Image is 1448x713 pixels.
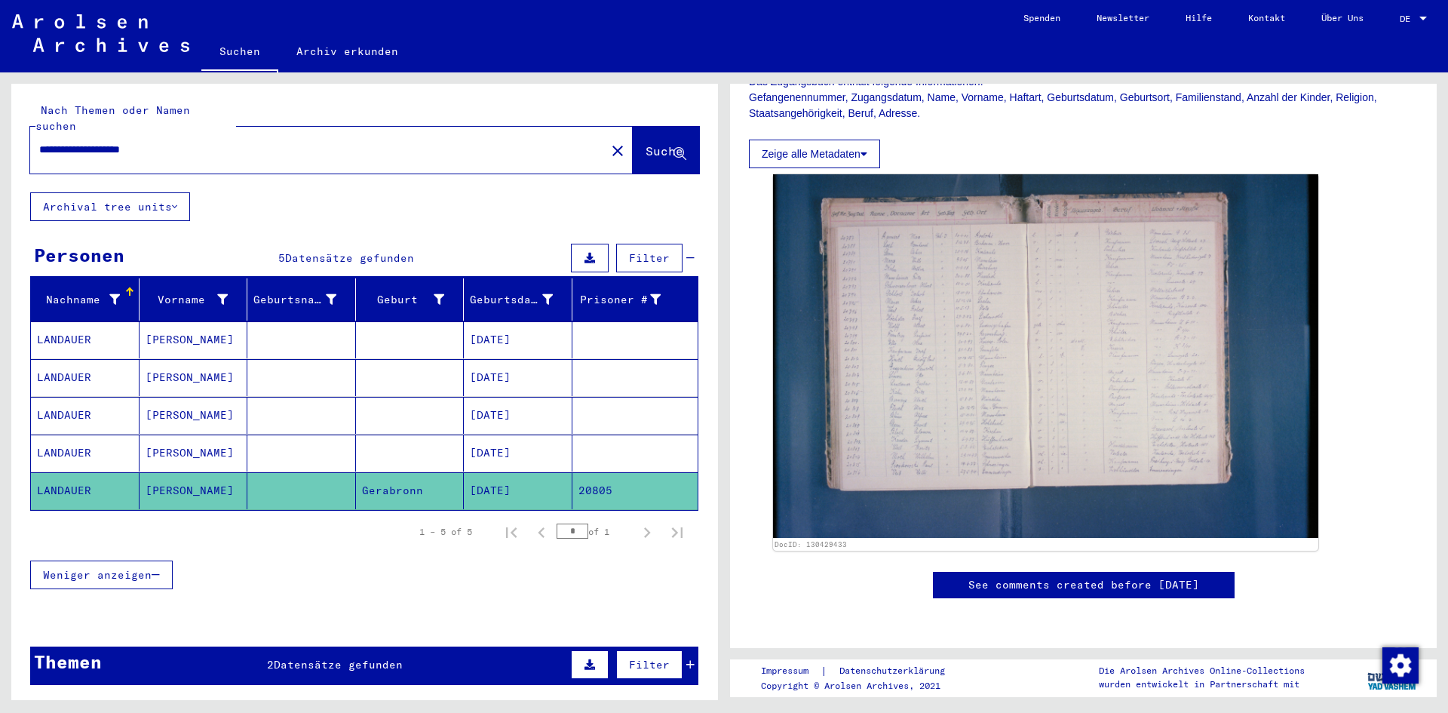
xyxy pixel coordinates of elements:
span: Suche [646,143,683,158]
a: Impressum [761,663,821,679]
div: Themen [34,648,102,675]
div: Personen [34,241,124,269]
mat-cell: LANDAUER [31,472,140,509]
button: Next page [632,517,662,547]
mat-header-cell: Geburtsname [247,278,356,321]
a: Suchen [201,33,278,72]
div: Geburtsdatum [470,292,553,308]
button: Filter [616,244,683,272]
p: wurden entwickelt in Partnerschaft mit [1099,678,1305,691]
mat-cell: [DATE] [464,435,572,472]
mat-header-cell: Geburt‏ [356,278,465,321]
mat-cell: Gerabronn [356,472,465,509]
button: First page [496,517,526,547]
button: Suche [633,127,699,174]
mat-cell: LANDAUER [31,435,140,472]
span: Filter [629,251,670,265]
mat-cell: [DATE] [464,321,572,358]
span: Datensätze gefunden [274,658,403,672]
img: Zustimmung ändern [1382,647,1419,684]
mat-header-cell: Geburtsdatum [464,278,572,321]
mat-header-cell: Nachname [31,278,140,321]
mat-header-cell: Prisoner # [572,278,698,321]
span: Datensätze gefunden [285,251,414,265]
mat-cell: [DATE] [464,472,572,509]
mat-cell: [PERSON_NAME] [140,435,248,472]
span: 5 [278,251,285,265]
p: Die Arolsen Archives Online-Collections [1099,664,1305,678]
div: Geburtsdatum [470,287,572,312]
span: Weniger anzeigen [43,568,152,582]
p: Das Zugangsbuch enthält folgende Informationen: Gefangenennummer, Zugangsdatum, Name, Vorname, Ha... [749,74,1418,121]
a: Datenschutzerklärung [827,663,963,679]
img: 001.jpg [773,174,1318,538]
div: Nachname [37,292,120,308]
mat-icon: close [609,142,627,160]
div: Geburt‏ [362,287,464,312]
div: Prisoner # [578,287,680,312]
a: See comments created before [DATE] [968,577,1199,593]
mat-label: Nach Themen oder Namen suchen [35,103,190,133]
mat-cell: [PERSON_NAME] [140,472,248,509]
span: Filter [629,658,670,672]
button: Weniger anzeigen [30,561,173,589]
mat-cell: LANDAUER [31,397,140,434]
mat-cell: LANDAUER [31,321,140,358]
mat-cell: 20805 [572,472,698,509]
div: Geburtsname [253,292,336,308]
mat-cell: [DATE] [464,397,572,434]
div: Vorname [146,287,247,312]
mat-cell: LANDAUER [31,359,140,396]
div: 1 – 5 of 5 [419,525,472,539]
div: Prisoner # [578,292,661,308]
div: Vorname [146,292,229,308]
div: Geburt‏ [362,292,445,308]
img: Arolsen_neg.svg [12,14,189,52]
button: Last page [662,517,692,547]
span: DE [1400,14,1416,24]
img: yv_logo.png [1364,659,1421,696]
div: Nachname [37,287,139,312]
mat-cell: [PERSON_NAME] [140,359,248,396]
mat-header-cell: Vorname [140,278,248,321]
mat-cell: [DATE] [464,359,572,396]
button: Previous page [526,517,557,547]
span: 2 [267,658,274,672]
mat-cell: [PERSON_NAME] [140,397,248,434]
button: Archival tree units [30,192,190,221]
button: Filter [616,650,683,679]
mat-cell: [PERSON_NAME] [140,321,248,358]
div: of 1 [557,524,632,539]
button: Zeige alle Metadaten [749,140,880,168]
p: Copyright © Arolsen Archives, 2021 [761,679,963,693]
div: | [761,663,963,679]
a: Archiv erkunden [278,33,416,69]
div: Geburtsname [253,287,355,312]
button: Clear [603,135,633,165]
a: DocID: 130429433 [775,540,847,549]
